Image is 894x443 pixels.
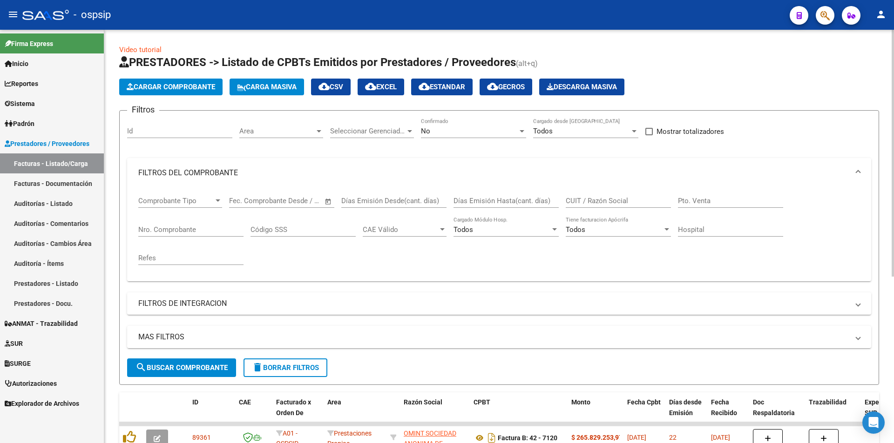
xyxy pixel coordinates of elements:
[707,392,749,433] datatable-header-cell: Fecha Recibido
[487,81,498,92] mat-icon: cloud_download
[400,392,470,433] datatable-header-cell: Razón Social
[5,79,38,89] span: Reportes
[711,434,730,441] span: [DATE]
[239,127,315,135] span: Area
[419,81,430,92] mat-icon: cloud_download
[324,392,386,433] datatable-header-cell: Area
[711,398,737,417] span: Fecha Recibido
[239,398,251,406] span: CAE
[5,378,57,389] span: Autorizaciones
[272,392,324,433] datatable-header-cell: Facturado x Orden De
[127,326,871,348] mat-expansion-panel-header: MAS FILTROS
[805,392,861,433] datatable-header-cell: Trazabilidad
[421,127,430,135] span: No
[311,79,351,95] button: CSV
[327,398,341,406] span: Area
[5,59,28,69] span: Inicio
[5,318,78,329] span: ANMAT - Trazabilidad
[127,83,215,91] span: Cargar Comprobante
[862,411,885,434] div: Open Intercom Messenger
[192,398,198,406] span: ID
[127,158,871,188] mat-expansion-panel-header: FILTROS DEL COMPROBANTE
[753,398,795,417] span: Doc Respaldatoria
[323,196,334,207] button: Open calendar
[138,332,849,342] mat-panel-title: MAS FILTROS
[474,398,490,406] span: CPBT
[252,362,263,373] mat-icon: delete
[470,392,568,433] datatable-header-cell: CPBT
[365,81,376,92] mat-icon: cloud_download
[419,83,465,91] span: Estandar
[627,398,661,406] span: Fecha Cpbt
[138,168,849,178] mat-panel-title: FILTROS DEL COMPROBANTE
[875,9,887,20] mat-icon: person
[318,83,343,91] span: CSV
[539,79,624,95] app-download-masive: Descarga masiva de comprobantes (adjuntos)
[516,59,538,68] span: (alt+q)
[669,398,702,417] span: Días desde Emisión
[623,392,665,433] datatable-header-cell: Fecha Cpbt
[244,358,327,377] button: Borrar Filtros
[566,225,585,234] span: Todos
[411,79,473,95] button: Estandar
[5,119,34,129] span: Padrón
[5,358,31,369] span: SURGE
[127,103,159,116] h3: Filtros
[669,434,677,441] span: 22
[5,39,53,49] span: Firma Express
[127,188,871,281] div: FILTROS DEL COMPROBANTE
[127,292,871,315] mat-expansion-panel-header: FILTROS DE INTEGRACION
[365,83,397,91] span: EXCEL
[358,79,404,95] button: EXCEL
[5,398,79,409] span: Explorador de Archivos
[665,392,707,433] datatable-header-cell: Días desde Emisión
[487,83,525,91] span: Gecros
[237,83,297,91] span: Carga Masiva
[480,79,532,95] button: Gecros
[230,79,304,95] button: Carga Masiva
[547,83,617,91] span: Descarga Masiva
[363,225,438,234] span: CAE Válido
[276,398,311,417] span: Facturado x Orden De
[119,79,223,95] button: Cargar Comprobante
[571,434,623,441] strong: $ 265.829.253,97
[498,434,557,442] strong: Factura B: 42 - 7120
[275,197,320,205] input: Fecha fin
[189,392,235,433] datatable-header-cell: ID
[454,225,473,234] span: Todos
[119,46,162,54] a: Video tutorial
[135,364,228,372] span: Buscar Comprobante
[627,434,646,441] span: [DATE]
[7,9,19,20] mat-icon: menu
[119,56,516,69] span: PRESTADORES -> Listado de CPBTs Emitidos por Prestadores / Proveedores
[318,81,330,92] mat-icon: cloud_download
[568,392,623,433] datatable-header-cell: Monto
[138,298,849,309] mat-panel-title: FILTROS DE INTEGRACION
[330,127,406,135] span: Seleccionar Gerenciador
[127,358,236,377] button: Buscar Comprobante
[138,197,214,205] span: Comprobante Tipo
[657,126,724,137] span: Mostrar totalizadores
[235,392,272,433] datatable-header-cell: CAE
[192,434,211,441] span: 89361
[404,398,442,406] span: Razón Social
[809,398,847,406] span: Trazabilidad
[252,364,319,372] span: Borrar Filtros
[229,197,267,205] input: Fecha inicio
[5,139,89,149] span: Prestadores / Proveedores
[74,5,111,25] span: - ospsip
[571,398,590,406] span: Monto
[135,362,147,373] mat-icon: search
[533,127,553,135] span: Todos
[539,79,624,95] button: Descarga Masiva
[749,392,805,433] datatable-header-cell: Doc Respaldatoria
[5,338,23,349] span: SUR
[5,99,35,109] span: Sistema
